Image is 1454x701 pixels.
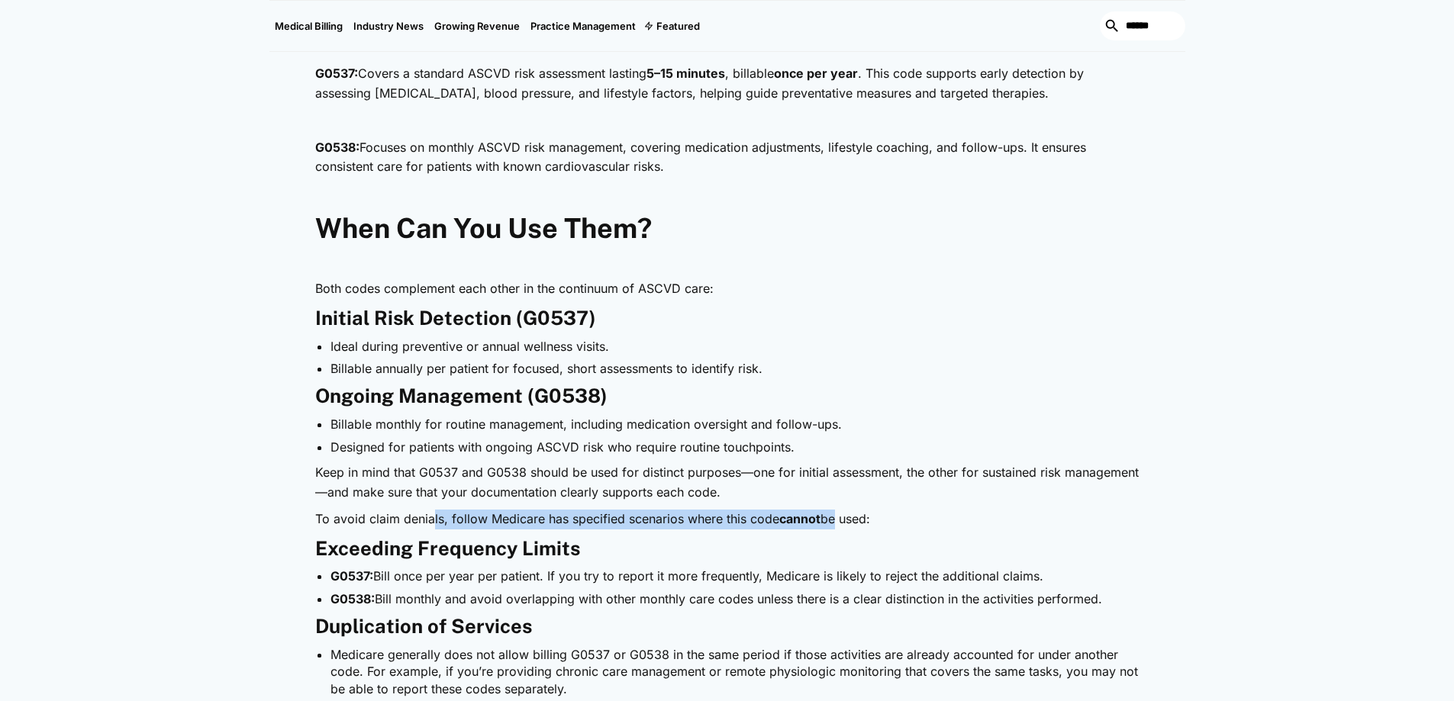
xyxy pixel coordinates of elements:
a: Medical Billing [269,1,348,51]
li: Billable annually per patient for focused, short assessments to identify risk. [330,360,1140,377]
strong: Initial Risk Detection (G0537) [315,307,596,330]
li: Bill monthly and avoid overlapping with other monthly care codes unless there is a clear distinct... [330,590,1140,607]
p: Covers a standard ASCVD risk assessment lasting , billable . This code supports early detection b... [315,64,1140,103]
li: Billable monthly for routine management, including medication oversight and follow-ups. [330,416,1140,432]
strong: 5–15 minutes [646,66,725,81]
p: Keep in mind that G0537 and G0538 should be used for distinct purposes—one for initial assessment... [315,463,1140,502]
p: Both codes complement each other in the continuum of ASCVD care: [315,279,1140,299]
p: ‍ [315,185,1140,204]
strong: G0537: [330,568,373,584]
strong: once per year [774,66,858,81]
p: ‍ [315,111,1140,130]
strong: G0538: [330,591,375,606]
strong: Duplication of Services [315,615,532,638]
li: Medicare generally does not allow billing G0537 or G0538 in the same period if those activities a... [330,646,1140,697]
a: Industry News [348,1,429,51]
a: Practice Management [525,1,641,51]
p: ‍ [315,252,1140,272]
strong: G0538: [315,140,359,155]
strong: What Are G0537 & G0538? [315,24,676,56]
div: Featured [656,20,700,32]
strong: Exceeding Frequency Limits [315,537,580,560]
strong: Ongoing Management (G0538) [315,384,608,407]
strong: G0537: [315,66,358,81]
p: To avoid claim denials, follow Medicare has specified scenarios where this code be used: [315,510,1140,529]
strong: cannot [779,511,820,526]
li: Bill once per year per patient. If you try to report it more frequently, Medicare is likely to re... [330,568,1140,584]
strong: When Can You Use Them? [315,212,652,244]
p: Focuses on monthly ASCVD risk management, covering medication adjustments, lifestyle coaching, an... [315,138,1140,177]
li: Ideal during preventive or annual wellness visits. [330,338,1140,355]
li: Designed for patients with ongoing ASCVD risk who require routine touchpoints. [330,439,1140,455]
div: Featured [641,1,705,51]
a: Growing Revenue [429,1,525,51]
